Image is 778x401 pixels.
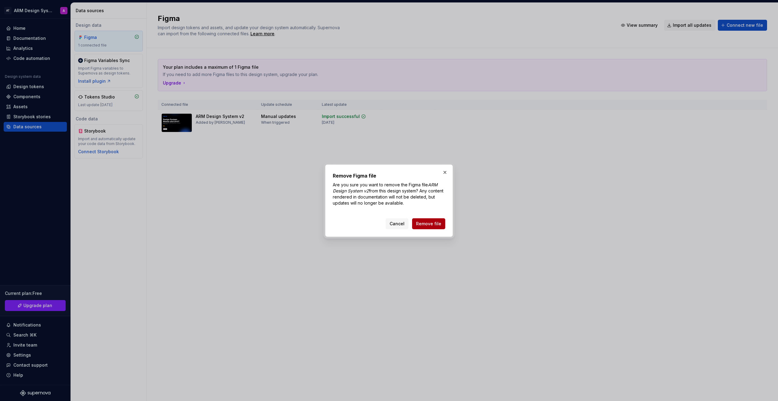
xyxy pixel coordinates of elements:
button: Cancel [386,218,408,229]
h2: Remove Figma file [333,172,445,179]
button: Remove file [412,218,445,229]
span: Remove file [416,221,441,227]
p: Are you sure you want to remove the Figma file from this design system? Any content rendered in d... [333,182,445,206]
i: ARM Design System v2 [333,182,438,193]
span: Cancel [390,221,404,227]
